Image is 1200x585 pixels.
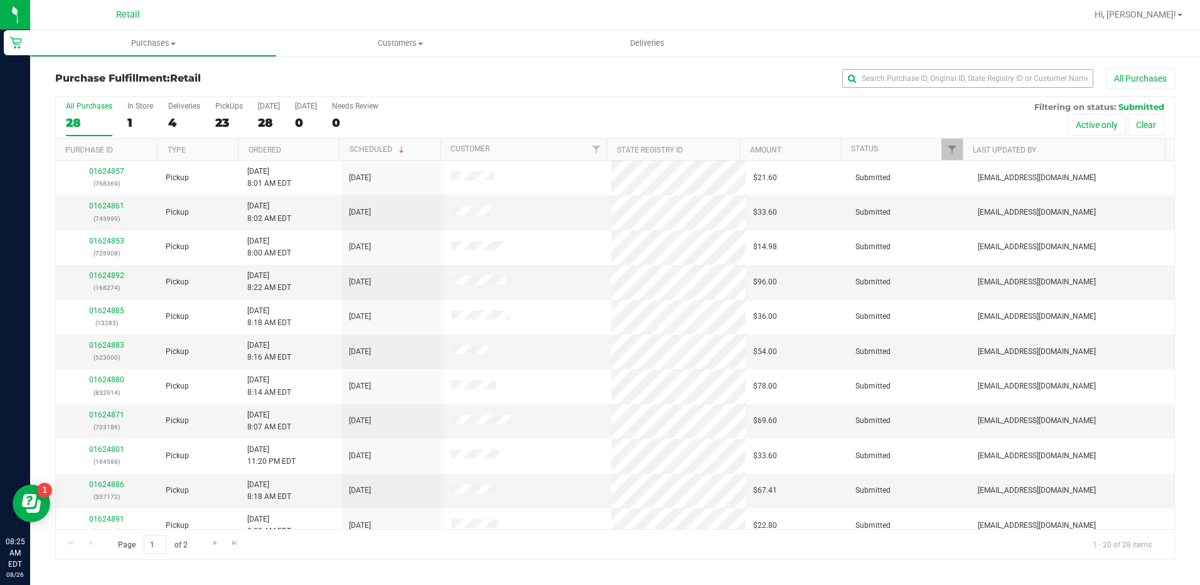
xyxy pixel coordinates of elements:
[349,276,371,288] span: [DATE]
[206,535,224,552] a: Go to the next page
[978,520,1096,532] span: [EMAIL_ADDRESS][DOMAIN_NAME]
[66,115,112,130] div: 28
[855,380,891,392] span: Submitted
[613,38,682,49] span: Deliveries
[247,340,291,363] span: [DATE] 8:16 AM EDT
[1118,102,1164,112] span: Submitted
[166,276,189,288] span: Pickup
[851,144,878,153] a: Status
[586,139,607,160] a: Filter
[63,213,151,225] p: (745999)
[13,485,50,522] iframe: Resource center
[247,235,291,259] span: [DATE] 8:00 AM EDT
[247,305,291,329] span: [DATE] 8:18 AM EDT
[65,146,113,154] a: Purchase ID
[524,30,771,56] a: Deliveries
[247,200,291,224] span: [DATE] 8:02 AM EDT
[277,38,523,49] span: Customers
[63,456,151,468] p: (164586)
[9,36,22,49] inline-svg: Retail
[973,146,1036,154] a: Last Updated By
[166,311,189,323] span: Pickup
[247,270,291,294] span: [DATE] 8:22 AM EDT
[247,374,291,398] span: [DATE] 8:14 AM EDT
[855,485,891,496] span: Submitted
[247,166,291,190] span: [DATE] 8:01 AM EDT
[63,387,151,399] p: (832914)
[215,102,243,110] div: PickUps
[349,415,371,427] span: [DATE]
[617,146,683,154] a: State Registry ID
[116,9,140,20] span: Retail
[166,450,189,462] span: Pickup
[753,311,777,323] span: $36.00
[89,411,124,419] a: 01624871
[144,535,166,554] input: 1
[349,207,371,218] span: [DATE]
[166,346,189,358] span: Pickup
[855,450,891,462] span: Submitted
[55,73,429,84] h3: Purchase Fulfillment:
[350,145,407,154] a: Scheduled
[1068,114,1126,136] button: Active only
[978,415,1096,427] span: [EMAIL_ADDRESS][DOMAIN_NAME]
[249,146,281,154] a: Ordered
[66,102,112,110] div: All Purchases
[226,535,244,552] a: Go to the last page
[89,306,124,315] a: 01624885
[37,483,52,498] iframe: Resource center unread badge
[63,421,151,433] p: (703186)
[247,479,291,503] span: [DATE] 8:18 AM EDT
[855,520,891,532] span: Submitted
[753,172,777,184] span: $21.60
[247,444,296,468] span: [DATE] 11:20 PM EDT
[1095,9,1176,19] span: Hi, [PERSON_NAME]!
[978,276,1096,288] span: [EMAIL_ADDRESS][DOMAIN_NAME]
[978,485,1096,496] span: [EMAIL_ADDRESS][DOMAIN_NAME]
[127,102,153,110] div: In Store
[31,38,276,49] span: Purchases
[168,146,186,154] a: Type
[1128,114,1164,136] button: Clear
[89,375,124,384] a: 01624880
[63,178,151,190] p: (768369)
[978,450,1096,462] span: [EMAIL_ADDRESS][DOMAIN_NAME]
[63,491,151,503] p: (357172)
[89,237,124,245] a: 01624853
[89,515,124,523] a: 01624891
[295,102,317,110] div: [DATE]
[89,167,124,176] a: 01624857
[753,450,777,462] span: $33.60
[166,485,189,496] span: Pickup
[978,346,1096,358] span: [EMAIL_ADDRESS][DOMAIN_NAME]
[89,480,124,489] a: 01624886
[753,415,777,427] span: $69.60
[168,102,200,110] div: Deliveries
[753,346,777,358] span: $54.00
[750,146,781,154] a: Amount
[258,115,280,130] div: 28
[127,115,153,130] div: 1
[978,380,1096,392] span: [EMAIL_ADDRESS][DOMAIN_NAME]
[1106,68,1175,89] button: All Purchases
[349,346,371,358] span: [DATE]
[855,415,891,427] span: Submitted
[89,445,124,454] a: 01624801
[855,241,891,253] span: Submitted
[349,380,371,392] span: [DATE]
[753,276,777,288] span: $96.00
[451,144,490,153] a: Customer
[1083,535,1162,554] span: 1 - 20 of 28 items
[855,276,891,288] span: Submitted
[753,520,777,532] span: $22.80
[30,30,277,56] a: Purchases
[166,520,189,532] span: Pickup
[855,207,891,218] span: Submitted
[753,485,777,496] span: $67.41
[855,311,891,323] span: Submitted
[978,311,1096,323] span: [EMAIL_ADDRESS][DOMAIN_NAME]
[349,172,371,184] span: [DATE]
[753,380,777,392] span: $78.00
[842,69,1093,88] input: Search Purchase ID, Original ID, State Registry ID or Customer Name...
